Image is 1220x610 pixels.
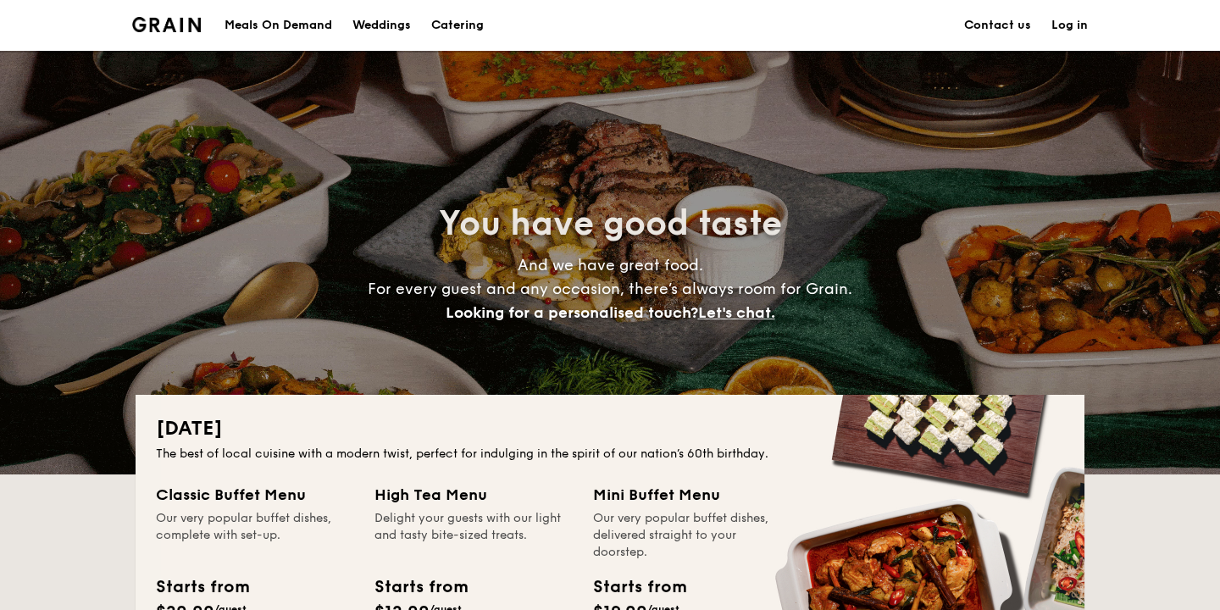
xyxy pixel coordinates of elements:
[132,17,201,32] img: Grain
[156,483,354,507] div: Classic Buffet Menu
[593,510,791,561] div: Our very popular buffet dishes, delivered straight to your doorstep.
[374,510,573,561] div: Delight your guests with our light and tasty bite-sized treats.
[593,574,685,600] div: Starts from
[156,446,1064,463] div: The best of local cuisine with a modern twist, perfect for indulging in the spirit of our nation’...
[374,574,467,600] div: Starts from
[156,415,1064,442] h2: [DATE]
[132,17,201,32] a: Logotype
[156,574,248,600] div: Starts from
[593,483,791,507] div: Mini Buffet Menu
[156,510,354,561] div: Our very popular buffet dishes, complete with set-up.
[374,483,573,507] div: High Tea Menu
[698,303,775,322] span: Let's chat.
